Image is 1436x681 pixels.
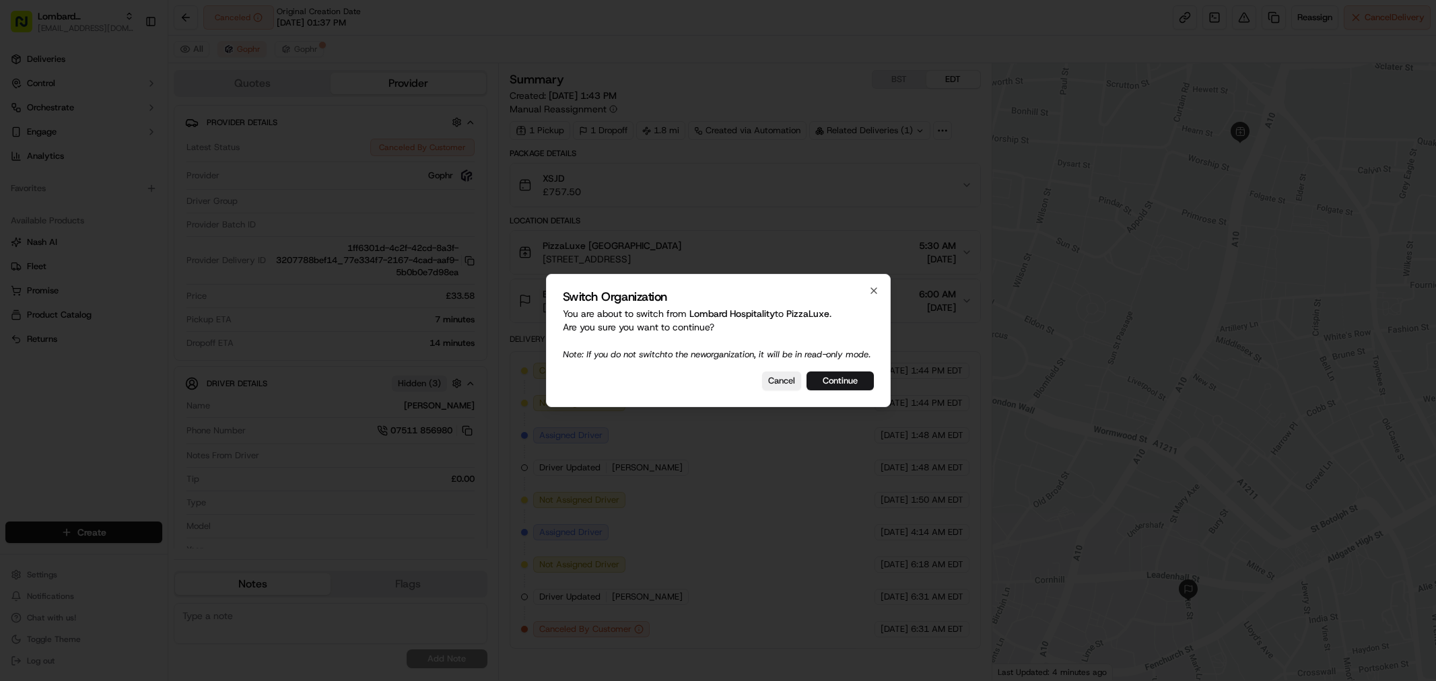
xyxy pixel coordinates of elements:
span: Note: If you do not switch to the new organization, it will be in read-only mode. [563,349,870,360]
p: You are about to switch from to . Are you sure you want to continue? [563,307,874,361]
button: Continue [807,371,874,390]
button: Cancel [762,371,801,390]
span: Lombard Hospitality [689,308,775,320]
span: PizzaLuxe [786,308,829,320]
h2: Switch Organization [563,291,874,303]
